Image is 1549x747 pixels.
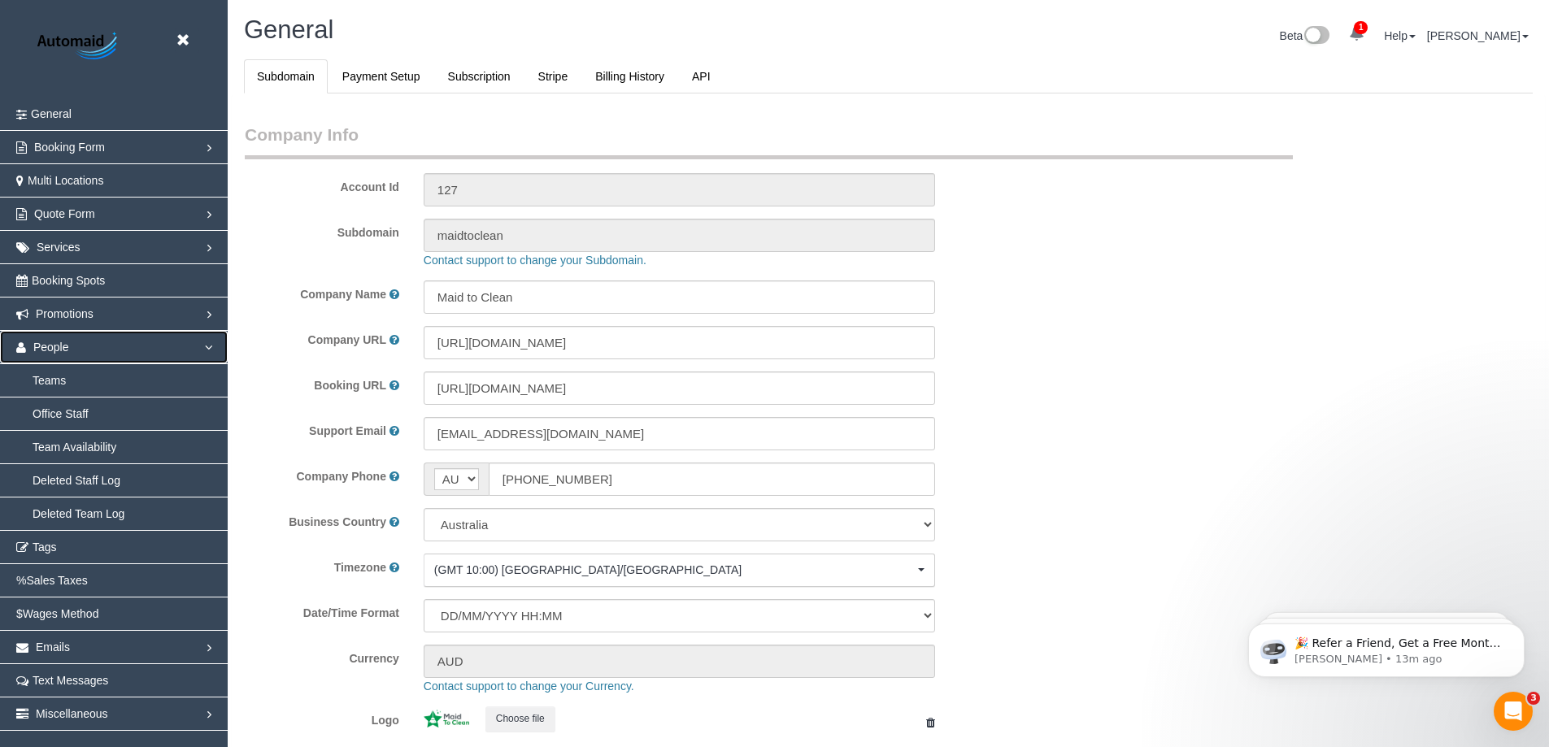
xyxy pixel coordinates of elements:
[1341,16,1373,52] a: 1
[424,710,469,727] img: 367b4035868b057e955216826a9f17c862141b21.jpeg
[26,574,87,587] span: Sales Taxes
[33,674,108,687] span: Text Messages
[37,241,80,254] span: Services
[233,645,411,667] label: Currency
[1427,29,1529,42] a: [PERSON_NAME]
[36,307,94,320] span: Promotions
[23,607,99,620] span: Wages Method
[1280,29,1330,42] a: Beta
[1384,29,1416,42] a: Help
[300,286,386,302] label: Company Name
[1494,692,1533,731] iframe: Intercom live chat
[424,554,936,587] ol: Choose Timezone
[28,174,103,187] span: Multi Locations
[435,59,524,93] a: Subscription
[582,59,677,93] a: Billing History
[411,252,1484,268] div: Contact support to change your Subdomain.
[244,59,328,93] a: Subdomain
[489,463,936,496] input: Phone
[233,219,411,241] label: Subdomain
[1527,692,1540,705] span: 3
[334,559,386,575] label: Timezone
[297,468,386,484] label: Company Phone
[33,541,57,554] span: Tags
[424,554,936,587] button: (GMT 10:00) [GEOGRAPHIC_DATA]/[GEOGRAPHIC_DATA]
[1303,26,1329,47] img: New interface
[36,707,108,720] span: Miscellaneous
[33,341,69,354] span: People
[525,59,581,93] a: Stripe
[233,599,411,621] label: Date/Time Format
[28,28,130,65] img: Automaid Logo
[329,59,433,93] a: Payment Setup
[245,123,1293,159] legend: Company Info
[32,274,105,287] span: Booking Spots
[308,332,386,348] label: Company URL
[233,173,411,195] label: Account Id
[314,377,386,393] label: Booking URL
[679,59,724,93] a: API
[1224,589,1549,703] iframe: Intercom notifications message
[309,423,386,439] label: Support Email
[31,107,72,120] span: General
[434,562,915,578] span: (GMT 10:00) [GEOGRAPHIC_DATA]/[GEOGRAPHIC_DATA]
[485,706,555,732] button: Choose file
[411,678,1484,694] div: Contact support to change your Currency.
[34,141,105,154] span: Booking Form
[36,641,70,654] span: Emails
[289,514,386,530] label: Business Country
[1354,21,1368,34] span: 1
[233,706,411,728] label: Logo
[34,207,95,220] span: Quote Form
[244,15,333,44] span: General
